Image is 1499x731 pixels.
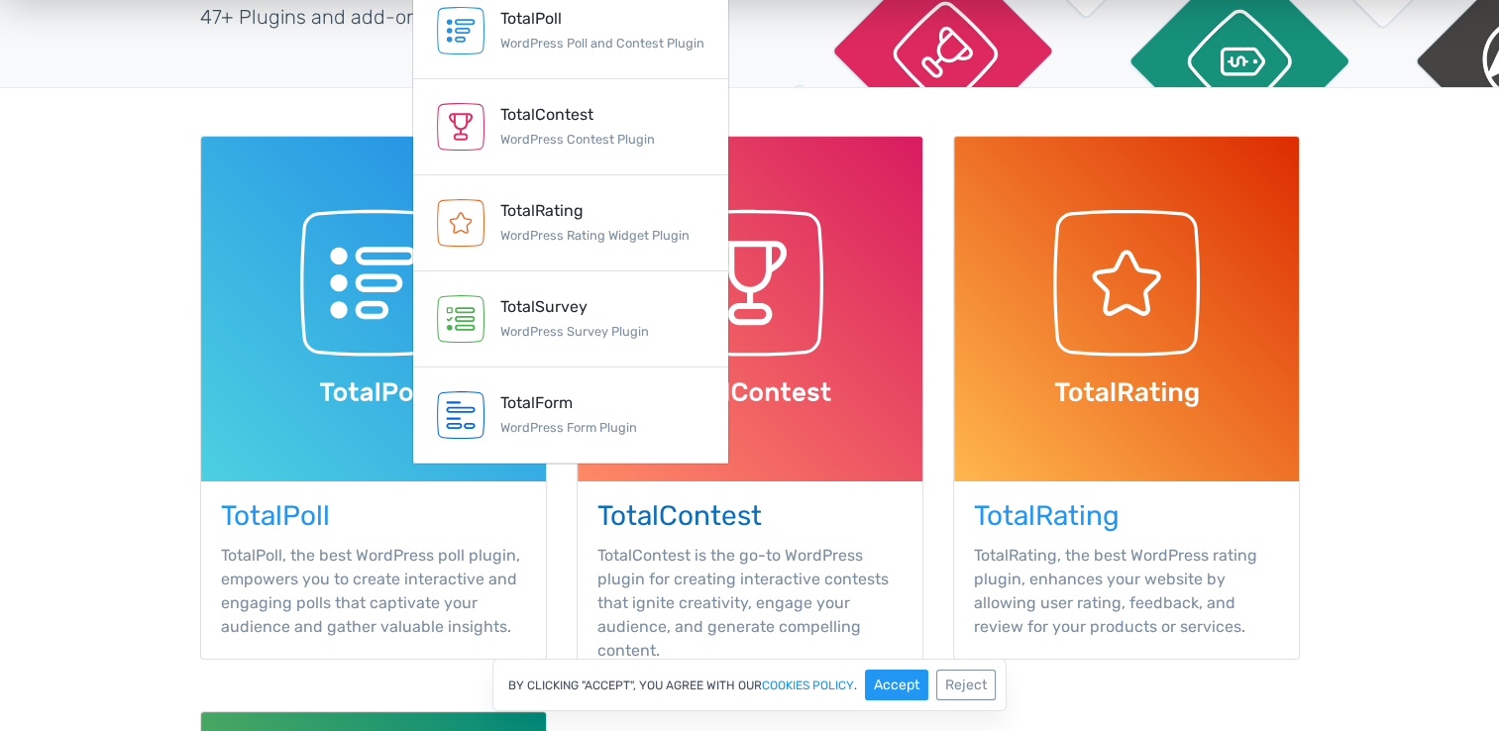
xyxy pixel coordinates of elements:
div: TotalSurvey [500,295,649,319]
p: TotalContest is the go-to WordPress plugin for creating interactive contests that ignite creativi... [597,544,903,663]
h3: TotalContest WordPress Plugin [597,501,903,532]
img: TotalPoll [437,7,484,54]
a: TotalContest WordPress Contest Plugin [413,79,728,175]
a: TotalSurvey WordPress Survey Plugin [413,271,728,367]
span: TotalRating, the best WordPress rating plugin, enhances your website by allowing user rating, fee... [974,546,1257,636]
div: TotalForm [500,391,637,415]
img: TotalPoll WordPress Plugin [201,137,546,481]
a: TotalContest TotalContest is the go-to WordPress plugin for creating interactive contests that ig... [577,136,923,683]
img: TotalRating WordPress Plugin [954,137,1299,481]
img: TotalRating [437,199,484,247]
a: TotalRating TotalRating, the best WordPress rating plugin, enhances your website by allowing user... [953,136,1300,660]
small: WordPress Form Plugin [500,420,637,435]
p: 47+ Plugins and add-ons for WordPress. [200,2,735,32]
img: TotalForm [437,391,484,439]
button: Accept [865,670,928,700]
h3: TotalPoll WordPress Plugin [221,501,526,532]
button: Reject [936,670,996,700]
div: TotalContest [500,103,655,127]
a: TotalForm WordPress Form Plugin [413,367,728,464]
h3: TotalRating WordPress Plugin [974,501,1279,532]
small: WordPress Rating Widget Plugin [500,228,690,243]
a: TotalRating WordPress Rating Widget Plugin [413,175,728,271]
div: TotalPoll [500,7,704,31]
a: TotalPoll TotalPoll, the best WordPress poll plugin, empowers you to create interactive and engag... [200,136,547,660]
small: WordPress Survey Plugin [500,324,649,339]
img: TotalSurvey [437,295,484,343]
small: WordPress Poll and Contest Plugin [500,36,704,51]
img: TotalContest WordPress Plugin [578,137,922,481]
img: TotalContest [437,103,484,151]
p: TotalPoll, the best WordPress poll plugin, empowers you to create interactive and engaging polls ... [221,544,526,639]
small: WordPress Contest Plugin [500,132,655,147]
div: By clicking "Accept", you agree with our . [492,659,1007,711]
a: cookies policy [762,679,854,691]
div: TotalRating [500,199,690,223]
